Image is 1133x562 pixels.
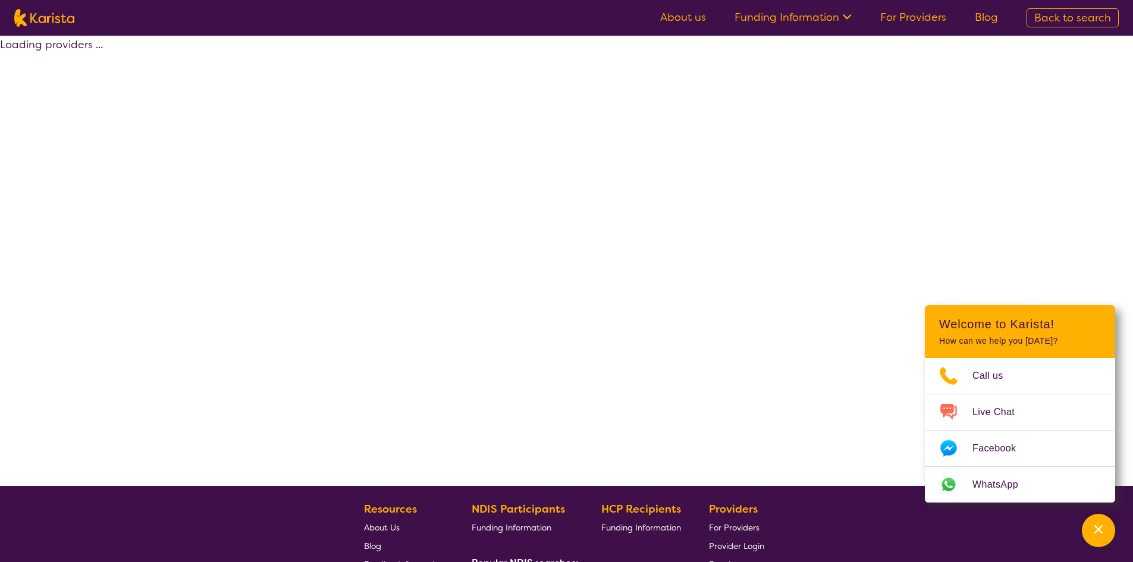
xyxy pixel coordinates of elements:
a: Funding Information [472,518,574,536]
a: Provider Login [709,536,764,555]
a: For Providers [880,10,946,24]
div: Channel Menu [925,305,1115,503]
b: NDIS Participants [472,502,565,516]
b: Providers [709,502,758,516]
b: HCP Recipients [601,502,681,516]
a: Blog [364,536,444,555]
span: Facebook [972,439,1030,457]
span: Back to search [1034,11,1111,25]
span: Provider Login [709,541,764,551]
span: For Providers [709,522,759,533]
a: For Providers [709,518,764,536]
a: Web link opens in a new tab. [925,467,1115,503]
span: Funding Information [601,522,681,533]
span: About Us [364,522,400,533]
button: Channel Menu [1082,514,1115,547]
h2: Welcome to Karista! [939,317,1101,331]
a: Funding Information [601,518,681,536]
span: Live Chat [972,403,1029,421]
a: Back to search [1027,8,1119,27]
span: Call us [972,367,1018,385]
b: Resources [364,502,417,516]
ul: Choose channel [925,358,1115,503]
a: About Us [364,518,444,536]
a: Blog [975,10,998,24]
img: Karista logo [14,9,74,27]
span: Blog [364,541,381,551]
a: About us [660,10,706,24]
span: WhatsApp [972,476,1032,494]
p: How can we help you [DATE]? [939,336,1101,346]
a: Funding Information [735,10,852,24]
span: Funding Information [472,522,551,533]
